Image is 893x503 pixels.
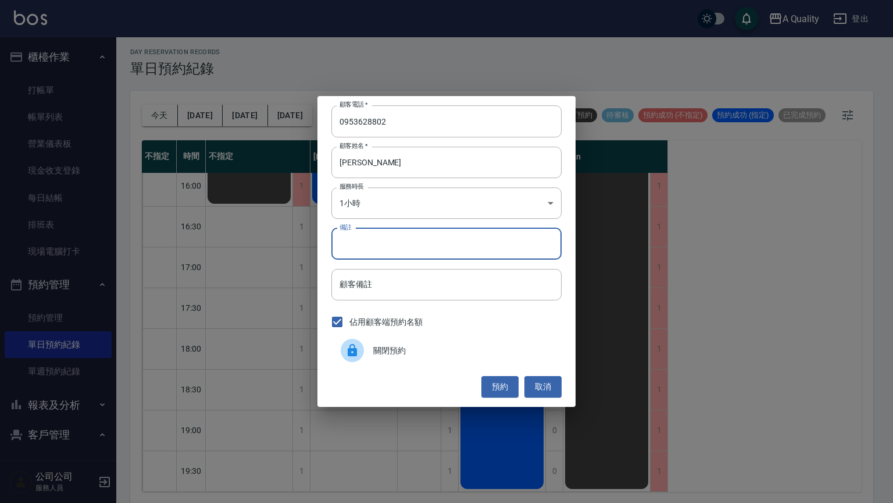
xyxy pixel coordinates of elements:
button: 取消 [524,376,562,398]
div: 1小時 [331,187,562,219]
label: 備註 [340,223,352,232]
label: 服務時長 [340,182,364,191]
span: 佔用顧客端預約名額 [349,316,423,328]
span: 關閉預約 [373,345,552,357]
div: 關閉預約 [331,334,562,367]
button: 預約 [481,376,519,398]
label: 顧客電話 [340,100,368,109]
label: 顧客姓名 [340,141,368,150]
